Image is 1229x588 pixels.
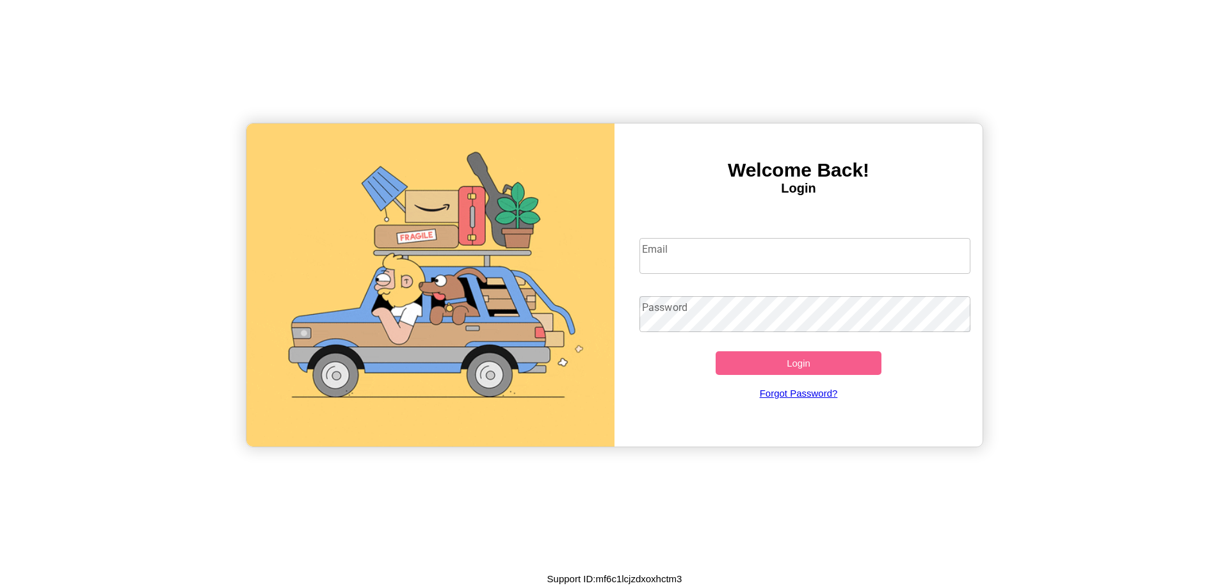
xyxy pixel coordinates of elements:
[246,123,614,447] img: gif
[614,159,983,181] h3: Welcome Back!
[547,570,682,587] p: Support ID: mf6c1lcjzdxoxhctm3
[614,181,983,196] h4: Login
[633,375,965,411] a: Forgot Password?
[716,351,881,375] button: Login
